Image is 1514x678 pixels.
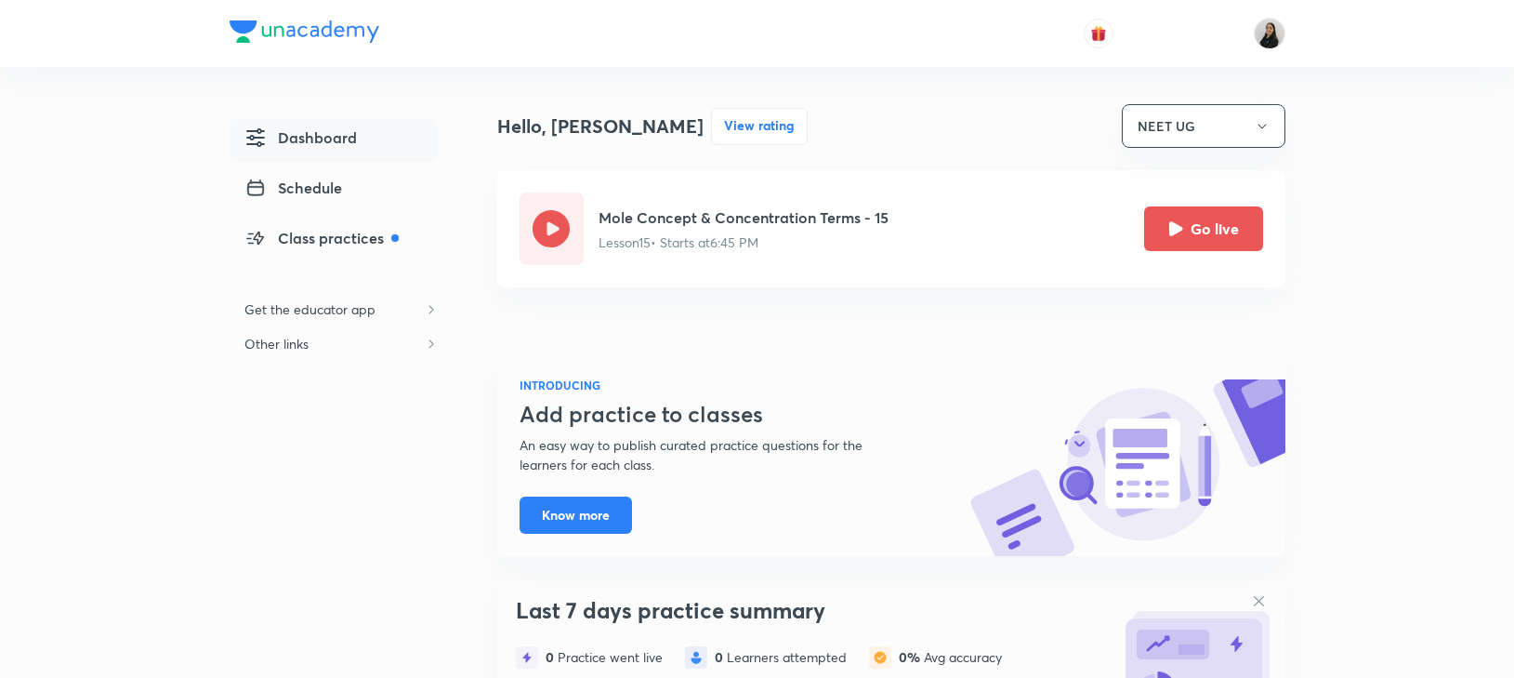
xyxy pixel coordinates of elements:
img: statistics [869,646,891,669]
img: know-more [969,379,1285,556]
button: avatar [1084,19,1113,48]
div: Avg accuracy [899,650,1002,665]
a: Class practices [230,219,438,262]
h6: Get the educator app [230,292,390,326]
a: Company Logo [230,20,379,47]
h5: Mole Concept & Concentration Terms - 15 [599,206,889,229]
span: 0 [715,648,727,666]
button: NEET UG [1122,104,1285,148]
h6: Other links [230,326,323,361]
span: Schedule [244,177,342,199]
button: Go live [1144,206,1263,251]
h3: Add practice to classes [520,401,908,428]
span: 0% [899,648,924,666]
span: Class practices [244,227,399,249]
h6: INTRODUCING [520,377,908,393]
h4: Hello, [PERSON_NAME] [497,113,704,140]
p: Lesson 15 • Starts at 6:45 PM [599,233,889,252]
a: Dashboard [230,119,438,162]
button: View rating [711,108,808,145]
span: 0 [546,648,558,666]
p: An easy way to publish curated practice questions for the learners for each class. [520,435,908,474]
img: Company Logo [230,20,379,43]
h3: Last 7 days practice summary [516,597,1109,624]
span: Dashboard [244,126,357,149]
div: Learners attempted [715,650,847,665]
a: Schedule [230,169,438,212]
img: statistics [685,646,707,669]
img: avatar [1090,25,1107,42]
button: Know more [520,497,632,534]
img: statistics [516,646,538,669]
img: Manisha Gaur [1254,18,1285,49]
div: Practice went live [546,650,663,665]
